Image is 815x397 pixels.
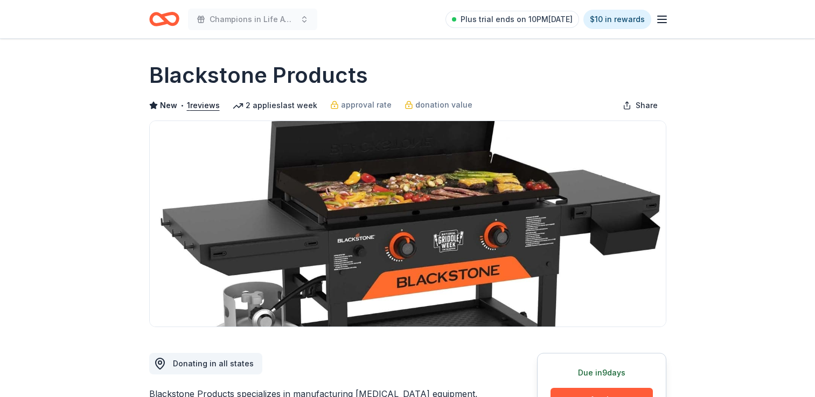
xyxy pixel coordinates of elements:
span: • [180,101,184,110]
span: Share [636,99,658,112]
span: donation value [415,98,472,111]
span: Donating in all states [173,359,254,368]
div: Due in 9 days [551,366,653,379]
a: Home [149,6,179,32]
a: approval rate [330,98,392,111]
span: approval rate [341,98,392,111]
a: $10 in rewards [583,10,651,29]
span: New [160,99,177,112]
a: Plus trial ends on 10PM[DATE] [445,11,579,28]
button: Champions in Life Awards Dinner & Fundraiser [188,9,317,30]
div: 2 applies last week [233,99,317,112]
span: Champions in Life Awards Dinner & Fundraiser [210,13,296,26]
a: donation value [405,98,472,111]
button: Share [614,95,666,116]
h1: Blackstone Products [149,60,368,90]
img: Image for Blackstone Products [150,121,666,327]
span: Plus trial ends on 10PM[DATE] [461,13,573,26]
button: 1reviews [187,99,220,112]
